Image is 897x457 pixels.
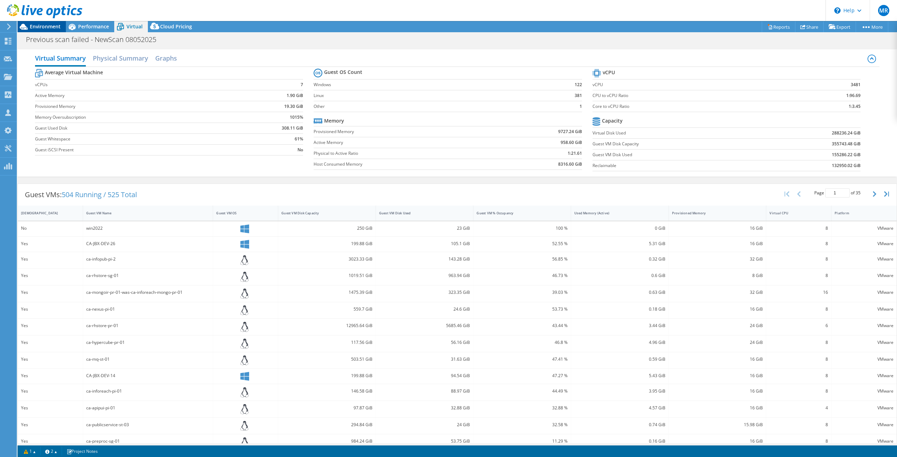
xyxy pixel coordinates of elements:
[672,224,763,232] div: 16 GiB
[574,421,665,429] div: 0.74 GiB
[86,211,201,215] div: Guest VM Name
[574,339,665,346] div: 4.96 GiB
[295,136,303,143] b: 61%
[281,272,372,279] div: 1019.51 GiB
[834,7,841,14] svg: \n
[769,372,828,380] div: 8
[593,92,790,99] label: CPU to vCPU Ratio
[477,322,568,330] div: 43.44 %
[574,387,665,395] div: 3.95 GiB
[602,117,623,124] b: Capacity
[835,421,893,429] div: VMware
[825,188,850,198] input: jump to page
[35,51,86,67] h2: Virtual Summary
[281,305,372,313] div: 559.7 GiB
[574,322,665,330] div: 3.44 GiB
[86,387,210,395] div: ca-inforeach-pi-01
[672,387,763,395] div: 16 GiB
[324,117,344,124] b: Memory
[281,404,372,412] div: 97.87 GiB
[835,224,893,232] div: VMware
[86,240,210,248] div: CA-JBX-DEV-26
[314,128,498,135] label: Provisioned Memory
[216,211,266,215] div: Guest VM OS
[477,437,568,445] div: 11.29 %
[832,140,861,147] b: 355743.48 GiB
[314,161,498,168] label: Host Consumed Memory
[35,146,239,153] label: Guest iSCSI Present
[593,81,790,88] label: vCPU
[21,289,80,296] div: Yes
[672,255,763,263] div: 32 GiB
[568,150,582,157] b: 1:21.61
[856,21,888,32] a: More
[835,404,893,412] div: VMware
[769,355,828,363] div: 8
[856,190,861,196] span: 35
[86,255,210,263] div: ca-infopub-pi-2
[593,130,762,137] label: Virtual Disk Used
[672,339,763,346] div: 24 GiB
[835,211,885,215] div: Platform
[21,372,80,380] div: Yes
[477,387,568,395] div: 44.49 %
[477,372,568,380] div: 47.27 %
[835,372,893,380] div: VMware
[86,272,210,279] div: ca-rhstore-sg-01
[19,447,41,456] a: 1
[846,92,861,99] b: 1:96.69
[477,421,568,429] div: 32.58 %
[814,188,861,198] span: Page of
[21,305,80,313] div: Yes
[574,372,665,380] div: 5.43 GiB
[281,240,372,248] div: 199.88 GiB
[593,151,762,158] label: Guest VM Disk Used
[379,355,470,363] div: 31.63 GiB
[314,81,547,88] label: Windows
[21,421,80,429] div: Yes
[160,23,192,30] span: Cloud Pricing
[823,21,856,32] a: Export
[45,69,103,76] b: Average Virtual Machine
[769,255,828,263] div: 8
[574,240,665,248] div: 5.31 GiB
[832,162,861,169] b: 132950.02 GiB
[574,272,665,279] div: 0.6 GiB
[379,211,462,215] div: Guest VM Disk Used
[35,103,239,110] label: Provisioned Memory
[574,404,665,412] div: 4.57 GiB
[379,387,470,395] div: 88.97 GiB
[281,387,372,395] div: 146.58 GiB
[86,404,210,412] div: ca-apipui-pi-01
[281,372,372,380] div: 199.88 GiB
[672,289,763,296] div: 32 GiB
[21,224,80,232] div: No
[379,272,470,279] div: 963.94 GiB
[593,103,790,110] label: Core to vCPU Ratio
[86,421,210,429] div: ca-publicservice-st-03
[21,322,80,330] div: Yes
[477,211,559,215] div: Guest VM % Occupancy
[314,139,498,146] label: Active Memory
[574,224,665,232] div: 0 GiB
[281,289,372,296] div: 1475.39 GiB
[379,372,470,380] div: 94.54 GiB
[40,447,62,456] a: 2
[379,289,470,296] div: 323.35 GiB
[769,305,828,313] div: 8
[574,255,665,263] div: 0.32 GiB
[672,421,763,429] div: 15.98 GiB
[672,211,755,215] div: Provisioned Memory
[314,150,498,157] label: Physical to Active Ratio
[769,289,828,296] div: 16
[835,322,893,330] div: VMware
[86,305,210,313] div: ca-nexus-pi-01
[324,69,362,76] b: Guest OS Count
[575,81,582,88] b: 122
[574,289,665,296] div: 0.63 GiB
[86,322,210,330] div: ca-rhstore-pr-01
[282,125,303,132] b: 308.11 GiB
[379,255,470,263] div: 143.28 GiB
[86,355,210,363] div: ca-mq-st-01
[18,184,144,206] div: Guest VMs:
